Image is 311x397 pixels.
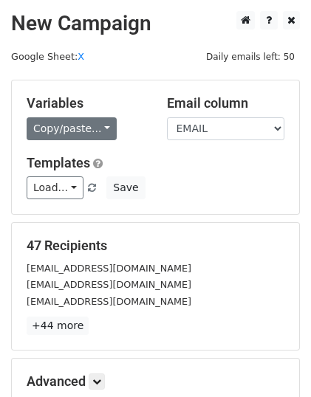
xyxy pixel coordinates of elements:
a: Copy/paste... [27,117,117,140]
a: Load... [27,176,83,199]
small: [EMAIL_ADDRESS][DOMAIN_NAME] [27,296,191,307]
h5: Variables [27,95,145,111]
h5: Email column [167,95,285,111]
span: Daily emails left: 50 [201,49,300,65]
a: Daily emails left: 50 [201,51,300,62]
h2: New Campaign [11,11,300,36]
small: [EMAIL_ADDRESS][DOMAIN_NAME] [27,263,191,274]
h5: 47 Recipients [27,238,284,254]
small: [EMAIL_ADDRESS][DOMAIN_NAME] [27,279,191,290]
a: X [78,51,84,62]
a: +44 more [27,317,89,335]
iframe: Chat Widget [237,326,311,397]
small: Google Sheet: [11,51,84,62]
h5: Advanced [27,373,284,390]
a: Templates [27,155,90,170]
button: Save [106,176,145,199]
